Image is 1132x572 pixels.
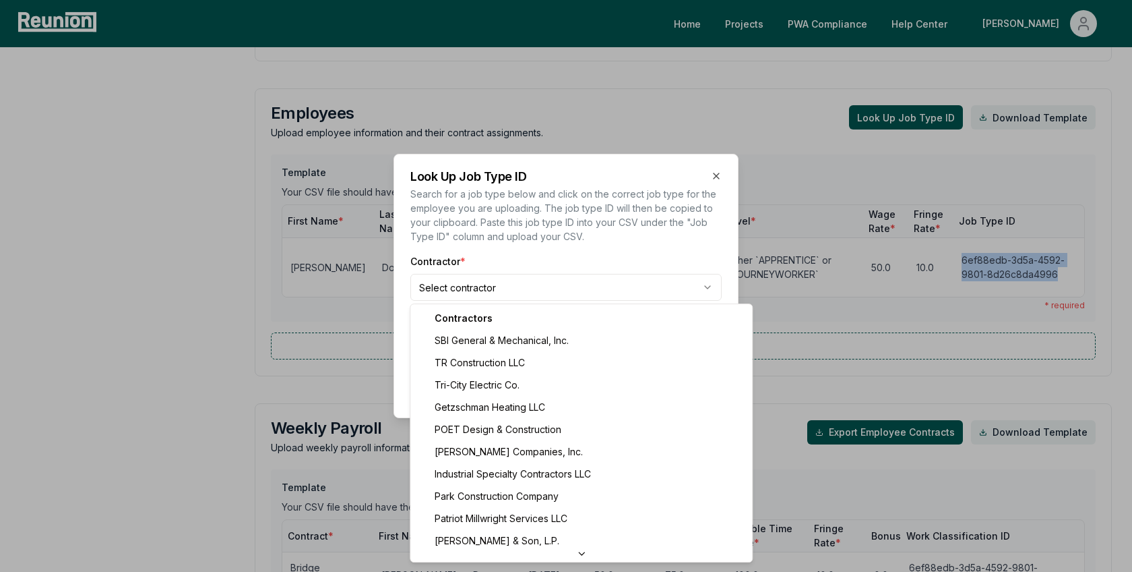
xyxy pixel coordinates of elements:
span: Getzschman Heating LLC [435,400,545,414]
span: Patriot Millwright Services LLC [435,511,567,525]
span: Industrial Specialty Contractors LLC [435,467,591,481]
span: Park Construction Company [435,489,559,503]
span: [PERSON_NAME] Companies, Inc. [435,445,583,459]
span: POET Design & Construction [435,422,561,436]
span: TR Construction LLC [435,355,525,370]
div: Contractors [413,307,749,329]
span: Tri-City Electric Co. [435,378,520,392]
span: SBI General & Mechanical, Inc. [435,333,569,347]
span: [PERSON_NAME] & Son, L.P. [435,534,559,548]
